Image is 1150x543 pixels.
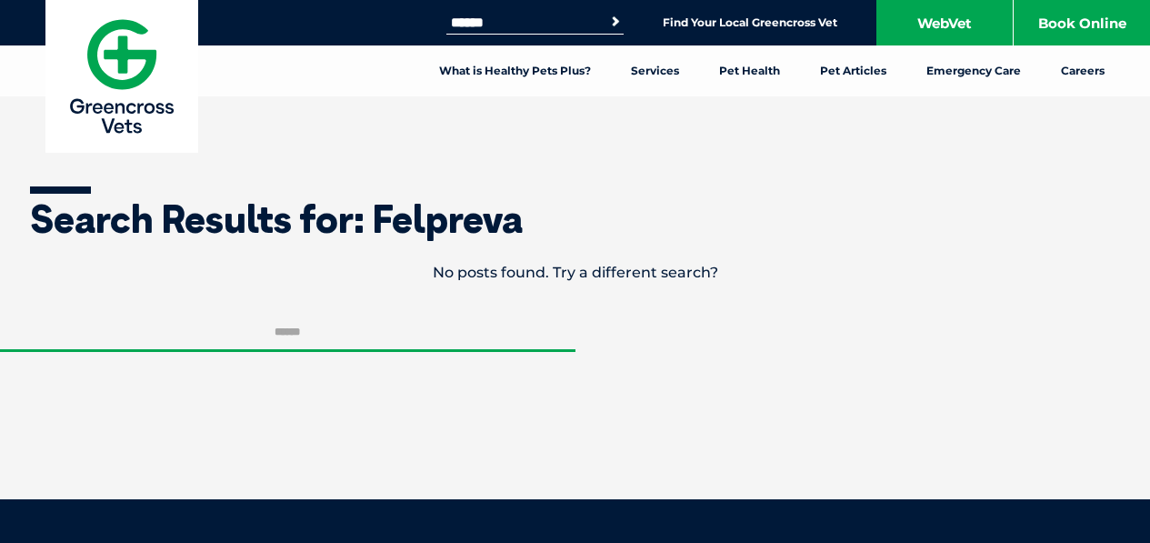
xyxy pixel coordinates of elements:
[800,45,906,96] a: Pet Articles
[1041,45,1125,96] a: Careers
[30,200,1121,238] h1: Search Results for: Felpreva
[699,45,800,96] a: Pet Health
[663,15,837,30] a: Find Your Local Greencross Vet
[611,45,699,96] a: Services
[906,45,1041,96] a: Emergency Care
[419,45,611,96] a: What is Healthy Pets Plus?
[606,13,625,31] button: Search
